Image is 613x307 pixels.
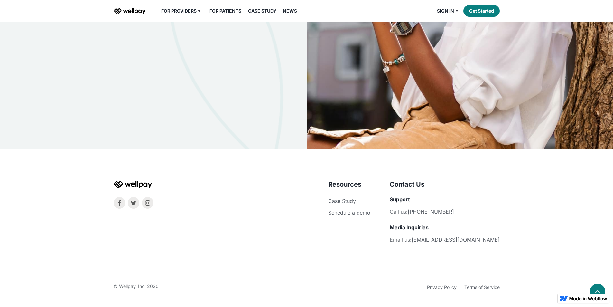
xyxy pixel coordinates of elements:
div: For Providers [161,7,197,15]
div: © Wellpay, Inc. 2020 [114,283,159,292]
a: Privacy Policy [427,284,457,290]
a: Case Study [328,198,356,204]
li: Email us: [390,235,500,245]
a: Get Started [463,5,500,17]
h5: Media Inquiries [390,224,500,231]
div: Sign in [433,7,463,15]
a: home [114,7,146,15]
img: Made in Webflow [569,297,607,301]
h5: Support [390,196,500,203]
a: Schedule a demo [328,209,370,216]
h4: Contact Us [390,180,500,188]
a: [EMAIL_ADDRESS][DOMAIN_NAME] [412,236,500,243]
h4: Resources [328,180,370,188]
a: Terms of Service [464,284,500,290]
div: For Providers [157,7,206,15]
li: Call us: [390,207,500,216]
a: [PHONE_NUMBER] [408,208,454,215]
a: News [279,7,301,15]
a: For Patients [206,7,245,15]
div: Sign in [437,7,454,15]
a: Case Study [244,7,280,15]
